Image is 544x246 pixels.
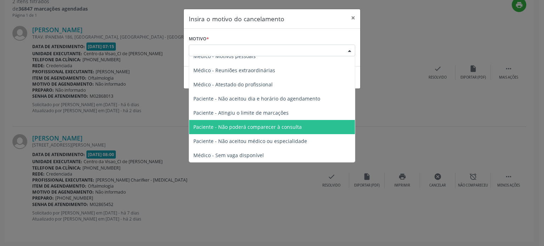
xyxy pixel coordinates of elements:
[189,34,209,45] label: Motivo
[193,152,264,159] span: Médico - Sem vaga disponível
[193,67,275,74] span: Médico - Reuniões extraordinárias
[193,124,302,130] span: Paciente - Não poderá comparecer à consulta
[189,14,284,23] h5: Insira o motivo do cancelamento
[346,9,360,27] button: Close
[193,53,256,59] span: Médico - Motivos pessoais
[193,138,307,144] span: Paciente - Não aceitou médico ou especialidade
[193,95,320,102] span: Paciente - Não aceitou dia e horário do agendamento
[193,81,273,88] span: Médico - Atestado do profissional
[193,109,289,116] span: Paciente - Atingiu o limite de marcações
